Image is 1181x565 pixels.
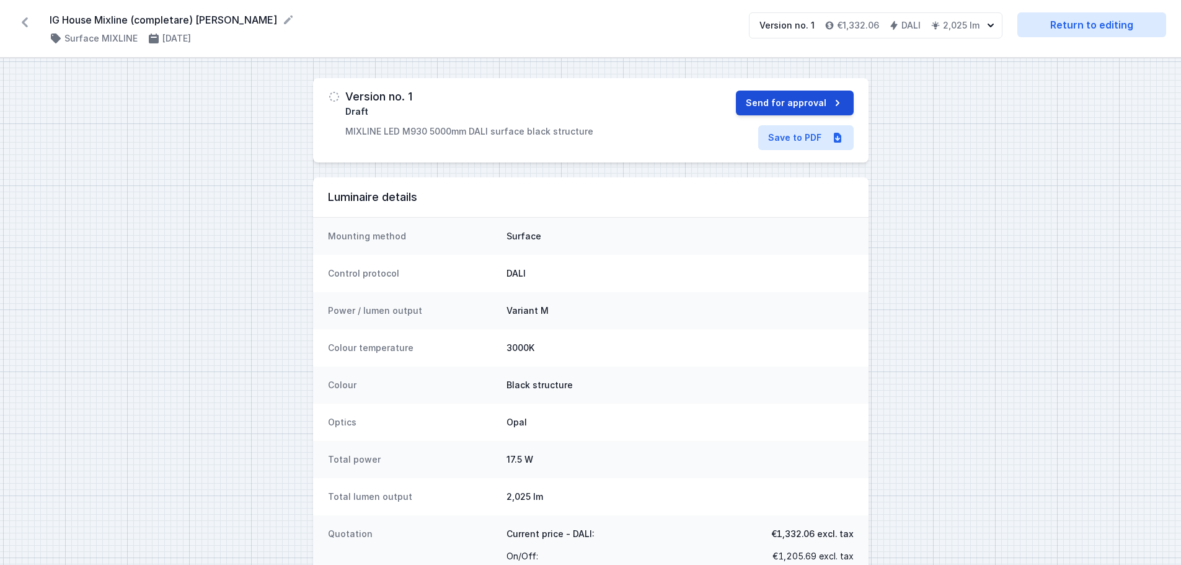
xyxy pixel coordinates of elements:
dt: Power / lumen output [328,305,497,317]
dt: Colour [328,379,497,391]
h3: Luminaire details [328,190,854,205]
button: Version no. 1€1,332.06DALI2,025 lm [749,12,1002,38]
h4: Surface MIXLINE [64,32,138,45]
span: Current price - DALI: [506,528,595,540]
dd: Opal [506,416,854,429]
dt: Optics [328,416,497,429]
dt: Control protocol [328,267,497,280]
button: Rename project [282,14,294,26]
form: IG House Mixline (completare) [PERSON_NAME] [50,12,734,27]
p: MIXLINE LED M930 5000mm DALI surface black structure [345,125,593,138]
img: draft.svg [328,91,340,103]
dt: Mounting method [328,230,497,242]
a: Save to PDF [758,125,854,150]
h3: Version no. 1 [345,91,412,103]
dt: Total lumen output [328,491,497,503]
dd: DALI [506,267,854,280]
span: €1,332.06 excl. tax [771,528,854,540]
span: On/Off : [506,548,538,565]
dd: Black structure [506,379,854,391]
dt: Total power [328,453,497,466]
dd: Variant M [506,305,854,317]
h4: 2,025 lm [943,19,980,32]
dd: 17.5 W [506,453,854,466]
button: Send for approval [736,91,854,115]
h4: DALI [901,19,921,32]
h4: €1,332.06 [837,19,879,32]
dd: Surface [506,230,854,242]
span: Draft [345,105,368,118]
a: Return to editing [1017,12,1166,37]
div: Version no. 1 [759,19,815,32]
dd: 3000K [506,342,854,354]
h4: [DATE] [162,32,191,45]
dd: 2,025 lm [506,491,854,503]
span: €1,205.69 excl. tax [772,548,854,565]
dt: Colour temperature [328,342,497,354]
